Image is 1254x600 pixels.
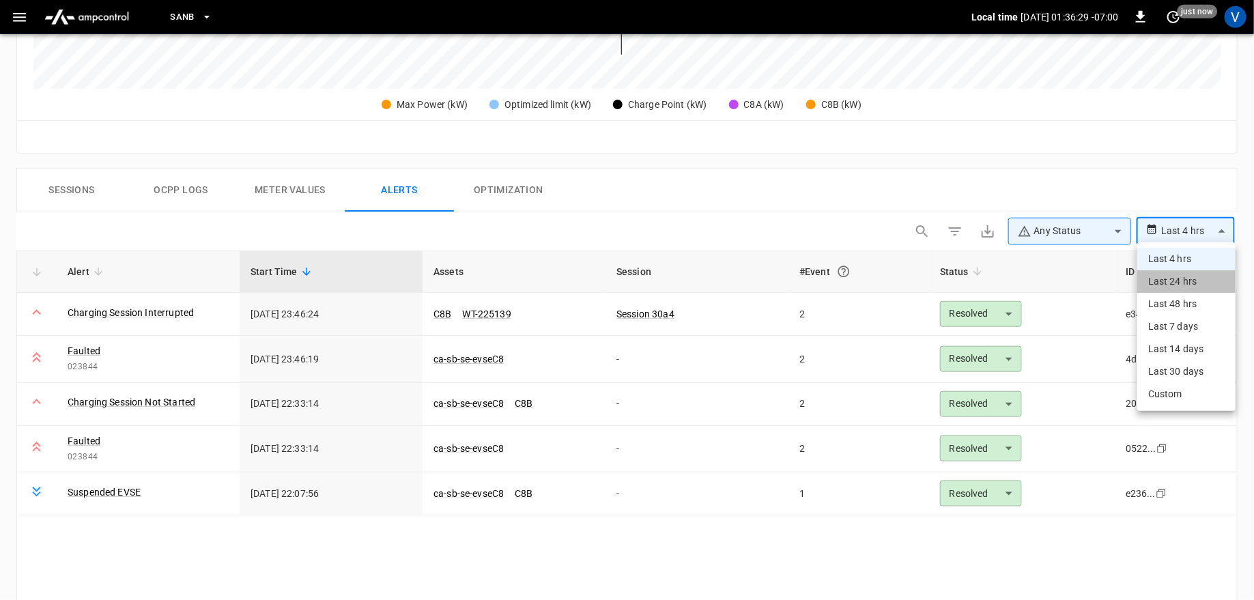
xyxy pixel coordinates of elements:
li: Last 30 days [1137,360,1236,383]
li: Custom [1137,383,1236,405]
li: Last 7 days [1137,315,1236,338]
li: Last 24 hrs [1137,270,1236,293]
li: Last 48 hrs [1137,293,1236,315]
li: Last 4 hrs [1137,248,1236,270]
li: Last 14 days [1137,338,1236,360]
